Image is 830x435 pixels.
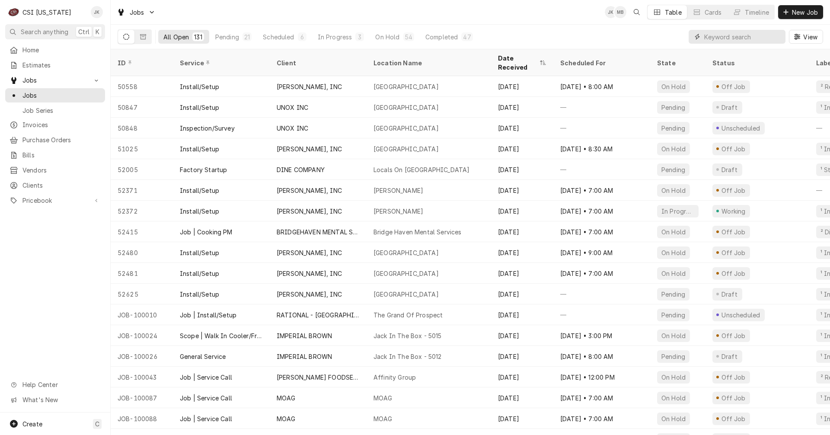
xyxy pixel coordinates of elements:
[95,419,99,429] span: C
[661,352,686,361] div: Pending
[661,165,686,174] div: Pending
[373,414,393,423] div: MOAG
[277,373,360,382] div: [PERSON_NAME] FOODSERVICE
[21,27,68,36] span: Search anything
[277,227,360,237] div: BRIDGEHAVEN MENTAL SERVICES
[373,165,469,174] div: Locals On [GEOGRAPHIC_DATA]
[720,82,747,91] div: Off Job
[111,304,173,325] div: JOB-100010
[720,269,747,278] div: Off Job
[560,58,642,67] div: Scheduled For
[491,304,553,325] div: [DATE]
[22,150,101,160] span: Bills
[180,414,232,423] div: Job | Service Call
[22,380,100,389] span: Help Center
[277,290,342,299] div: [PERSON_NAME], INC
[661,207,695,216] div: In Progress
[5,43,105,57] a: Home
[22,76,88,85] span: Jobs
[789,30,823,44] button: View
[118,58,164,67] div: ID
[277,248,342,257] div: [PERSON_NAME], INC
[22,61,101,70] span: Estimates
[712,58,801,67] div: Status
[720,352,739,361] div: Draft
[91,6,103,18] div: JK
[373,393,393,403] div: MOAG
[425,32,458,42] div: Completed
[111,76,173,97] div: 50558
[553,138,650,159] div: [DATE] • 8:30 AM
[614,6,626,18] div: MB
[277,58,358,67] div: Client
[180,269,219,278] div: Install/Setup
[215,32,239,42] div: Pending
[720,103,739,112] div: Draft
[491,408,553,429] div: [DATE]
[745,8,769,17] div: Timeline
[720,331,747,340] div: Off Job
[180,207,219,216] div: Install/Setup
[661,331,686,340] div: On Hold
[720,393,747,403] div: Off Job
[130,8,144,17] span: Jobs
[180,165,227,174] div: Factory Startup
[180,186,219,195] div: Install/Setup
[277,331,332,340] div: IMPERIAL BROWN
[373,103,439,112] div: [GEOGRAPHIC_DATA]
[661,310,686,320] div: Pending
[373,269,439,278] div: [GEOGRAPHIC_DATA]
[111,118,173,138] div: 50848
[5,118,105,132] a: Invoices
[661,124,686,133] div: Pending
[22,45,101,54] span: Home
[78,27,89,36] span: Ctrl
[661,414,686,423] div: On Hold
[194,32,202,42] div: 131
[373,186,423,195] div: [PERSON_NAME]
[111,408,173,429] div: JOB-100088
[605,6,617,18] div: Jeff Kuehl's Avatar
[318,32,352,42] div: In Progress
[22,420,42,428] span: Create
[491,263,553,284] div: [DATE]
[22,135,101,144] span: Purchase Orders
[373,207,423,216] div: [PERSON_NAME]
[180,82,219,91] div: Install/Setup
[661,269,686,278] div: On Hold
[180,227,233,237] div: Job | Cooking PM
[263,32,294,42] div: Scheduled
[491,138,553,159] div: [DATE]
[491,325,553,346] div: [DATE]
[180,103,219,112] div: Install/Setup
[5,133,105,147] a: Purchase Orders
[277,165,325,174] div: DINE COMPANY
[180,373,232,382] div: Job | Service Call
[661,290,686,299] div: Pending
[553,325,650,346] div: [DATE] • 3:00 PM
[553,242,650,263] div: [DATE] • 9:00 AM
[5,178,105,192] a: Clients
[705,8,722,17] div: Cards
[614,6,626,18] div: Matt Brewington's Avatar
[5,163,105,177] a: Vendors
[111,180,173,201] div: 52371
[790,8,820,17] span: New Job
[491,284,553,304] div: [DATE]
[721,310,761,320] div: Unscheduled
[277,186,342,195] div: [PERSON_NAME], INC
[22,166,101,175] span: Vendors
[801,32,819,42] span: View
[180,290,219,299] div: Install/Setup
[778,5,823,19] button: New Job
[661,82,686,91] div: On Hold
[91,6,103,18] div: Jeff Kuehl's Avatar
[180,58,261,67] div: Service
[720,186,747,195] div: Off Job
[661,186,686,195] div: On Hold
[553,201,650,221] div: [DATE] • 7:00 AM
[22,196,88,205] span: Pricebook
[553,180,650,201] div: [DATE] • 7:00 AM
[180,248,219,257] div: Install/Setup
[491,180,553,201] div: [DATE]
